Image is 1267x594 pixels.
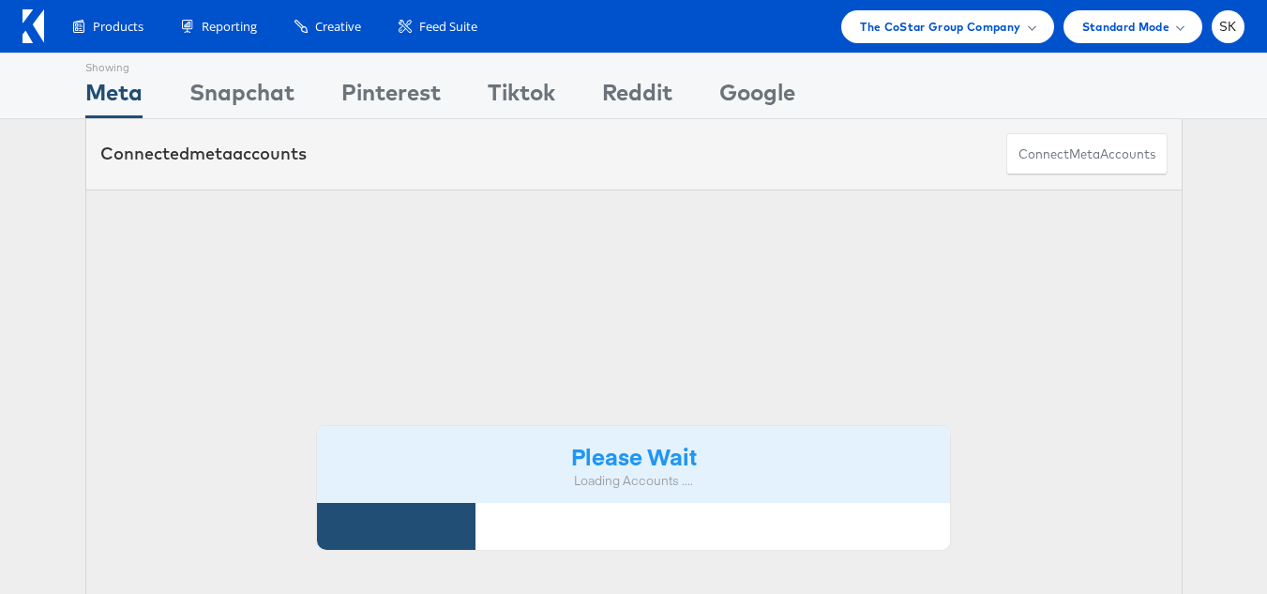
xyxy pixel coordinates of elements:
div: Reddit [602,76,672,118]
div: Pinterest [341,76,441,118]
span: meta [189,143,233,164]
button: ConnectmetaAccounts [1006,133,1168,175]
span: Reporting [202,18,257,36]
div: Loading Accounts .... [331,472,937,490]
div: Google [719,76,795,118]
div: Snapchat [189,76,294,118]
div: Meta [85,76,143,118]
span: meta [1069,145,1100,163]
span: Feed Suite [419,18,477,36]
span: Creative [315,18,361,36]
div: Showing [85,53,143,76]
strong: Please Wait [571,440,697,471]
span: SK [1219,21,1237,33]
span: Standard Mode [1082,17,1169,37]
div: Connected accounts [100,142,307,166]
span: The CoStar Group Company [860,17,1020,37]
span: Products [93,18,143,36]
div: Tiktok [488,76,555,118]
